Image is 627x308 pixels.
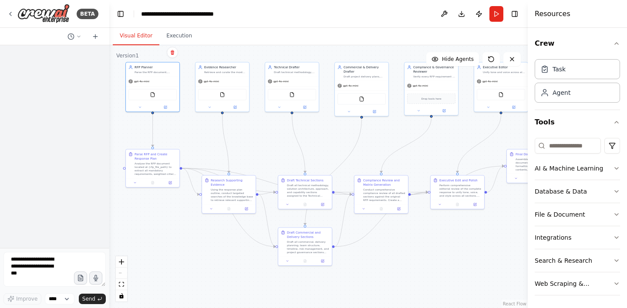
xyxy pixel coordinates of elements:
button: No output available [296,202,314,207]
div: Search & Research [535,256,592,265]
div: Commercial & Delivery DrafterDraft project delivery plans, team structures, timelines, assumption... [334,62,389,117]
div: Compliance Review and Matrix GenerationConduct comprehensive compliance review of all drafted sec... [354,175,408,214]
span: gpt-4o-mini [134,80,149,83]
span: gpt-4o-mini [413,84,428,87]
span: Send [82,295,95,302]
button: Tools [535,110,620,134]
button: Execution [159,27,199,45]
div: Compliance & Governance ReviewerVerify every RFP requirement is addressed, create comprehensive c... [404,62,458,116]
img: FileReadTool [150,92,155,97]
a: React Flow attribution [503,301,526,306]
span: Drop tools here [421,97,441,101]
button: Database & Data [535,180,620,203]
g: Edge from 65595794-721c-4032-849c-0443db6d3429 to e954af22-c7d4-4d5e-93de-8de85e4f6c7b [259,190,276,197]
div: Web Scraping & Browsing [535,279,613,288]
div: Executive Edit and PolishPerform comprehensive editorial review of the complete response to unify... [430,175,485,210]
div: Commercial & Delivery Drafter [344,65,386,74]
div: Version 1 [116,52,139,59]
div: Executive Edit and Polish [439,178,478,183]
g: Edge from f64d68d2-5d9c-4a40-8a49-96b65c33a948 to e954af22-c7d4-4d5e-93de-8de85e4f6c7b [290,114,307,173]
button: No output available [372,206,390,211]
span: gpt-4o-mini [482,80,498,83]
button: No output available [143,180,162,185]
g: Edge from 65595794-721c-4032-849c-0443db6d3429 to 53889589-e1fb-4ede-b3b3-8ac08b05e9e8 [259,192,276,249]
div: Crew [535,56,620,110]
div: Assemble the final response document with professional formatting, including table of contents, p... [516,157,558,171]
button: Crew [535,31,620,56]
div: Analyse the RFP document located at {rfp_file_path} to extract all mandatory requirements, weight... [135,162,177,176]
button: toggle interactivity [116,290,127,301]
button: Hide left sidebar [115,8,127,20]
g: Edge from 1e278bad-8c06-4811-8fe1-b16a1cf79639 to 695b7118-bd10-42aa-b2e7-f2b3ad8ef04e [379,118,434,173]
div: Research Supporting Evidence [211,178,253,187]
div: React Flow controls [116,256,127,301]
div: Verify every RFP requirement is addressed, create comprehensive compliance matrices mapping requi... [413,75,455,78]
button: Open in side panel [391,206,406,211]
button: Upload files [74,271,87,285]
div: File & Document [535,210,585,219]
button: Web Scraping & Browsing [535,272,620,295]
button: Hide right sidebar [509,8,521,20]
button: Hide Agents [426,52,479,66]
g: Edge from d8d3b24e-368c-43b2-b5da-1a7233d8b10a to 53889589-e1fb-4ede-b3b3-8ac08b05e9e8 [303,119,364,225]
div: BETA [77,9,98,19]
img: FileReadTool [499,92,504,97]
div: AI & Machine Learning [535,164,603,173]
span: Hide Agents [442,56,474,63]
div: Draft all commercial, delivery planning, team structure, timeline, risk management, and project g... [287,240,329,254]
div: Draft Commercial and Delivery SectionsDraft all commercial, delivery planning, team structure, ti... [278,228,332,266]
div: Final Document Assembly [516,152,555,157]
button: Start a new chat [88,31,102,42]
div: Draft Commercial and Delivery Sections [287,231,329,239]
button: Open in side panel [468,202,482,207]
img: FileReadTool [359,97,364,102]
nav: breadcrumb [141,10,214,18]
button: No output available [219,206,238,211]
div: Using the response plan outline, conduct targeted searches of the knowledge base to retrieve rele... [211,188,253,202]
div: Integrations [535,233,571,242]
g: Edge from 53889589-e1fb-4ede-b3b3-8ac08b05e9e8 to 695b7118-bd10-42aa-b2e7-f2b3ad8ef04e [335,192,352,249]
button: Send [79,294,106,304]
button: Open in side panel [163,180,178,185]
div: RFP PlannerParse the RFP document, extract mandatory and weighted criteria, identify scoring meth... [125,62,180,112]
h4: Resources [535,9,570,19]
div: Compliance & Governance Reviewer [413,65,455,74]
button: Improve [3,293,41,305]
button: fit view [116,279,127,290]
button: Visual Editor [113,27,159,45]
div: Retrieve and curate the most relevant supporting content including case studies, credentials, CV ... [204,70,246,74]
div: Final Document AssemblyAssemble the final response document with professional formatting, includi... [506,149,561,184]
button: File & Document [535,203,620,226]
div: RFP Planner [135,65,177,70]
button: Open in side panel [315,258,330,264]
div: Unify tone and voice across all sections to be client-centric and professional, enforce UK spelli... [483,70,525,74]
div: Research Supporting EvidenceUsing the response plan outline, conduct targeted searches of the kno... [202,175,256,214]
button: Integrations [535,226,620,249]
div: Database & Data [535,187,587,196]
g: Edge from b451e95c-f979-4a7c-9ced-93349d4ff1c4 to 7d380073-6a76-47c8-871e-06679c7f169a [151,114,155,147]
div: Evidence ResearcherRetrieve and curate the most relevant supporting content including case studie... [195,62,249,112]
div: Task [553,65,566,74]
div: Technical Drafter [274,65,316,70]
button: Delete node [167,47,178,58]
button: No output available [448,202,466,207]
button: AI & Machine Learning [535,157,620,180]
g: Edge from 809f5ba2-ca82-428c-ab55-0e0a08642b89 to 6ba5b556-6b9f-48fd-b23e-94ec901f889e [487,164,504,194]
g: Edge from 53889589-e1fb-4ede-b3b3-8ac08b05e9e8 to 809f5ba2-ca82-428c-ab55-0e0a08642b89 [335,190,428,249]
div: Parse RFP and Create Response PlanAnalyse the RFP document located at {rfp_file_path} to extract ... [125,149,180,188]
button: zoom in [116,256,127,268]
div: Tools [535,134,620,302]
div: Executive Editor [483,65,525,70]
button: Open in side panel [223,105,248,110]
div: Technical DrafterDraft technical methodology, solution architecture, and approach sections that d... [265,62,319,112]
button: Open in side panel [153,105,178,110]
button: Open in side panel [315,202,330,207]
g: Edge from 3ddf2cc6-5406-4af8-be23-e54c78636363 to 65595794-721c-4032-849c-0443db6d3429 [220,114,231,173]
img: Logo [17,4,70,23]
div: Draft technical methodology, solution architecture, and approach sections that directly answer RF... [274,70,316,74]
div: Parse RFP and Create Response Plan [135,152,177,161]
button: Open in side panel [239,206,254,211]
g: Edge from 7d380073-6a76-47c8-871e-06679c7f169a to 695b7118-bd10-42aa-b2e7-f2b3ad8ef04e [182,166,352,197]
div: Evidence Researcher [204,65,246,70]
button: Open in side panel [432,108,457,114]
